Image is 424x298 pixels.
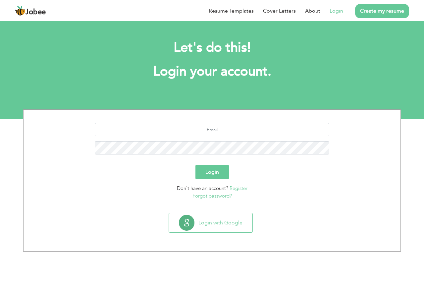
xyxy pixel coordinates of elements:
[263,7,296,15] a: Cover Letters
[95,123,330,136] input: Email
[192,193,232,199] a: Forgot password?
[15,6,46,16] a: Jobee
[305,7,320,15] a: About
[230,185,247,192] a: Register
[209,7,254,15] a: Resume Templates
[15,6,26,16] img: jobee.io
[195,165,229,179] button: Login
[26,9,46,16] span: Jobee
[33,63,391,80] h1: Login your account.
[355,4,409,18] a: Create my resume
[169,213,252,232] button: Login with Google
[330,7,343,15] a: Login
[177,185,228,192] span: Don't have an account?
[33,39,391,56] h2: Let's do this!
